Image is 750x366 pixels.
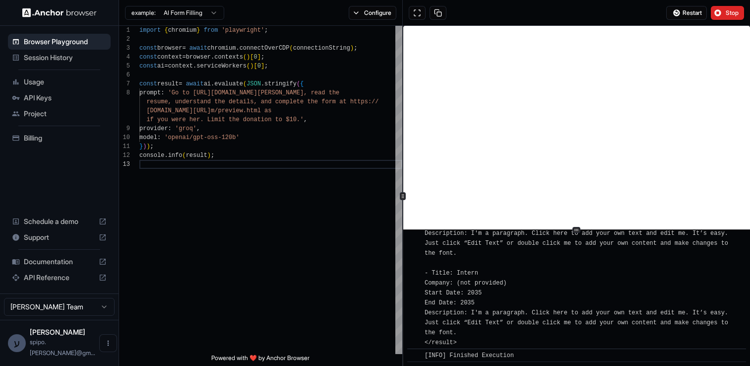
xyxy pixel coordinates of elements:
div: Support [8,229,111,245]
span: context [168,63,193,70]
span: Session History [24,53,107,63]
div: API Reference [8,270,111,286]
span: console [139,152,164,159]
span: ( [182,152,186,159]
span: , [196,125,200,132]
div: Project [8,106,111,122]
span: context [157,54,182,61]
span: ; [264,27,268,34]
div: Schedule a demo [8,214,111,229]
span: API Reference [24,273,95,283]
span: ) [143,143,146,150]
span: Powered with ❤️ by Anchor Browser [211,354,310,366]
span: ) [146,143,150,150]
span: connectOverCDP [240,45,290,52]
span: [INFO] Finished Execution [425,352,514,359]
span: Billing [24,133,107,143]
button: Copy session ID [430,6,446,20]
div: Session History [8,50,111,66]
span: { [164,27,168,34]
span: = [179,80,182,87]
button: Open menu [99,334,117,352]
span: 0 [257,63,261,70]
span: : [161,89,164,96]
span: JSON [247,80,261,87]
span: ) [250,63,253,70]
span: Restart [683,9,702,17]
span: browser [186,54,211,61]
span: 'Go to [URL][DOMAIN_NAME][PERSON_NAME], re [168,89,318,96]
span: עומרי כהן [30,328,85,336]
span: ; [261,54,264,61]
span: . [211,54,214,61]
span: ) [247,54,250,61]
span: example: [131,9,156,17]
div: API Keys [8,90,111,106]
div: 11 [119,142,130,151]
span: info [168,152,183,159]
span: : [157,134,161,141]
span: : [168,125,172,132]
span: m/preview.html as [211,107,271,114]
span: evaluate [214,80,243,87]
div: Usage [8,74,111,90]
button: Configure [349,6,397,20]
span: connectionString [293,45,350,52]
span: = [182,45,186,52]
span: chromium [207,45,236,52]
div: 8 [119,88,130,97]
div: 4 [119,53,130,62]
span: Browser Playground [24,37,107,47]
div: 9 [119,124,130,133]
span: const [139,80,157,87]
div: 6 [119,71,130,79]
span: ) [207,152,211,159]
span: Project [24,109,107,119]
span: result [157,80,179,87]
span: resume, understand the details, and complete the f [146,98,325,105]
span: ] [257,54,261,61]
span: API Keys [24,93,107,103]
div: 1 [119,26,130,35]
span: result [186,152,207,159]
div: 3 [119,44,130,53]
span: await [189,45,207,52]
span: const [139,45,157,52]
div: 7 [119,79,130,88]
span: ; [354,45,357,52]
span: const [139,63,157,70]
span: = [182,54,186,61]
span: model [139,134,157,141]
span: [DOMAIN_NAME][URL] [146,107,211,114]
span: , [304,116,307,123]
button: Stop [711,6,744,20]
span: ad the [318,89,339,96]
div: 10 [119,133,130,142]
span: ( [247,63,250,70]
span: serviceWorkers [196,63,247,70]
span: from [204,27,218,34]
span: [ [250,54,253,61]
div: 5 [119,62,130,71]
span: spipo.cohen@gmail.com [30,338,95,357]
img: Anchor Logo [22,8,97,17]
span: Usage [24,77,107,87]
span: ​ [412,351,417,361]
span: ( [290,45,293,52]
div: 2 [119,35,130,44]
span: ai [204,80,211,87]
span: 'groq' [175,125,196,132]
span: ai [157,63,164,70]
span: provider [139,125,168,132]
span: Stop [726,9,740,17]
span: } [139,143,143,150]
span: [ [253,63,257,70]
span: Documentation [24,257,95,267]
span: . [164,152,168,159]
span: } [196,27,200,34]
span: . [236,45,239,52]
span: 0 [253,54,257,61]
span: prompt [139,89,161,96]
span: ] [261,63,264,70]
span: chromium [168,27,197,34]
